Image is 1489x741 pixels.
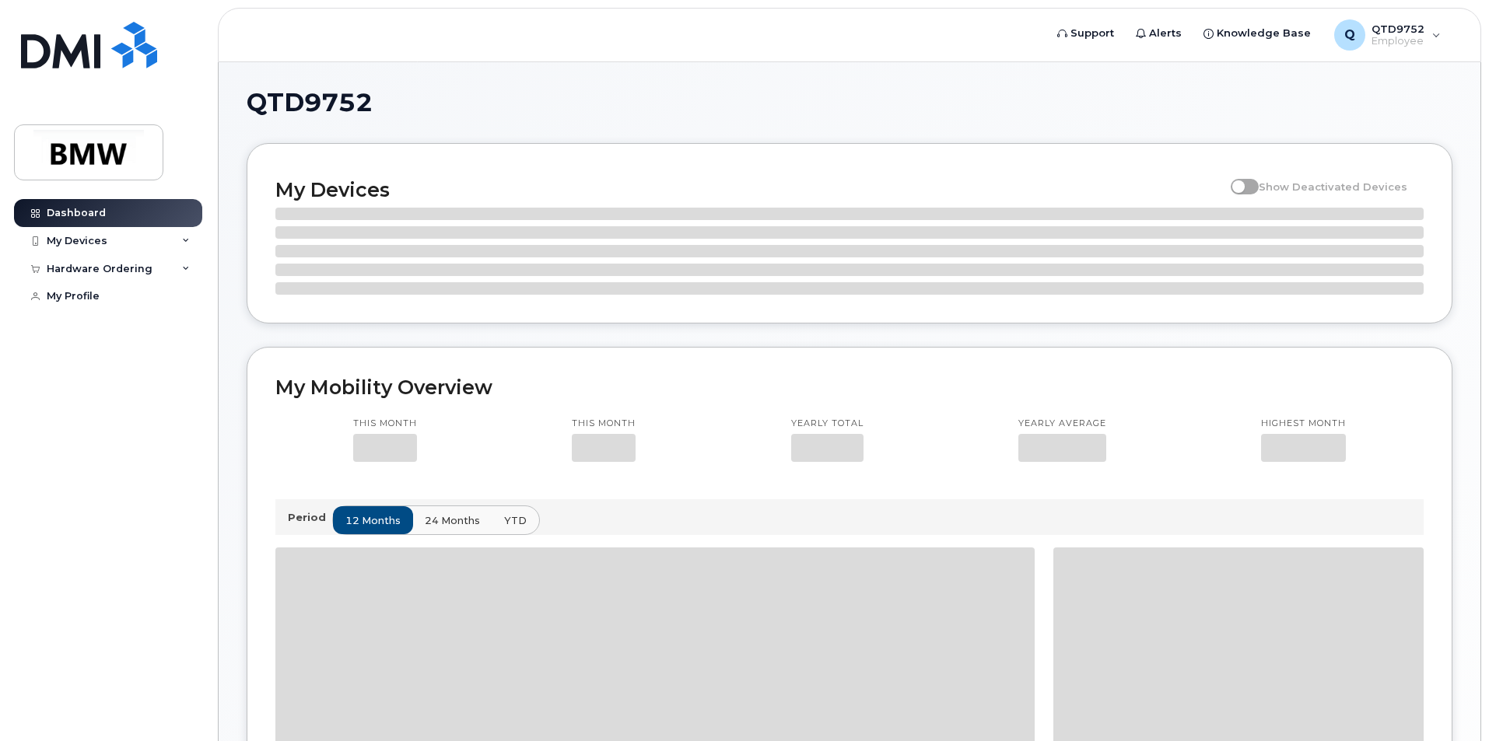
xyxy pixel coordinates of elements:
p: Highest month [1261,418,1346,430]
span: QTD9752 [247,91,373,114]
p: Period [288,510,332,525]
p: This month [572,418,636,430]
input: Show Deactivated Devices [1231,172,1243,184]
p: Yearly total [791,418,864,430]
span: YTD [504,513,527,528]
span: 24 months [425,513,480,528]
h2: My Mobility Overview [275,376,1424,399]
p: Yearly average [1018,418,1106,430]
p: This month [353,418,417,430]
span: Show Deactivated Devices [1259,180,1407,193]
h2: My Devices [275,178,1223,201]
